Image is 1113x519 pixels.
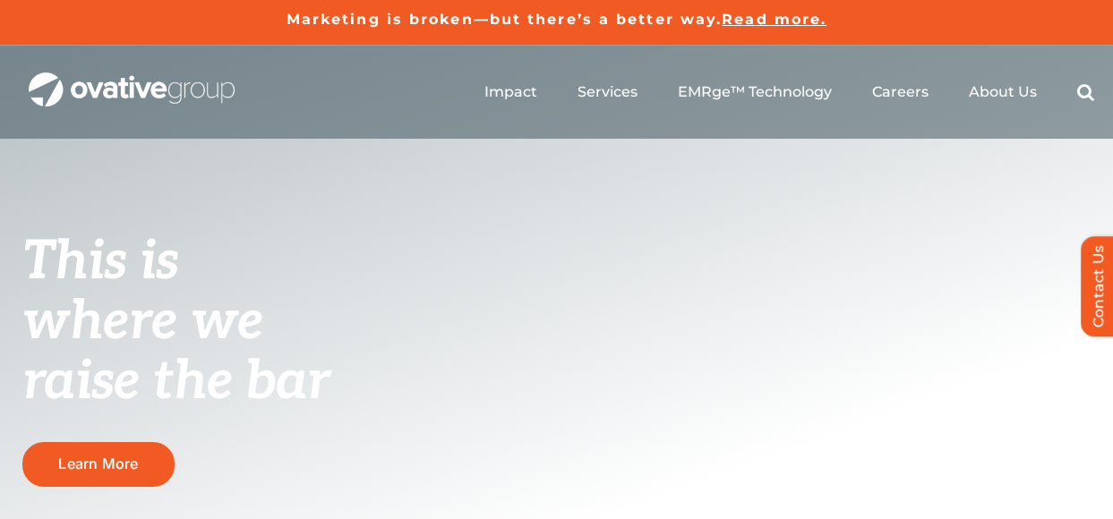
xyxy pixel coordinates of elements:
a: Careers [872,83,929,101]
a: EMRge™ Technology [678,83,832,101]
nav: Menu [484,64,1094,121]
a: Marketing is broken—but there’s a better way. [287,11,723,28]
span: Learn More [58,455,138,472]
a: Impact [484,83,537,101]
a: Search [1077,83,1094,101]
a: Read more. [722,11,826,28]
a: OG_Full_horizontal_WHT [29,71,235,88]
span: where we raise the bar [22,290,330,414]
span: This is [22,230,178,294]
a: Services [578,83,638,101]
a: About Us [969,83,1037,101]
a: Learn More [22,442,175,486]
